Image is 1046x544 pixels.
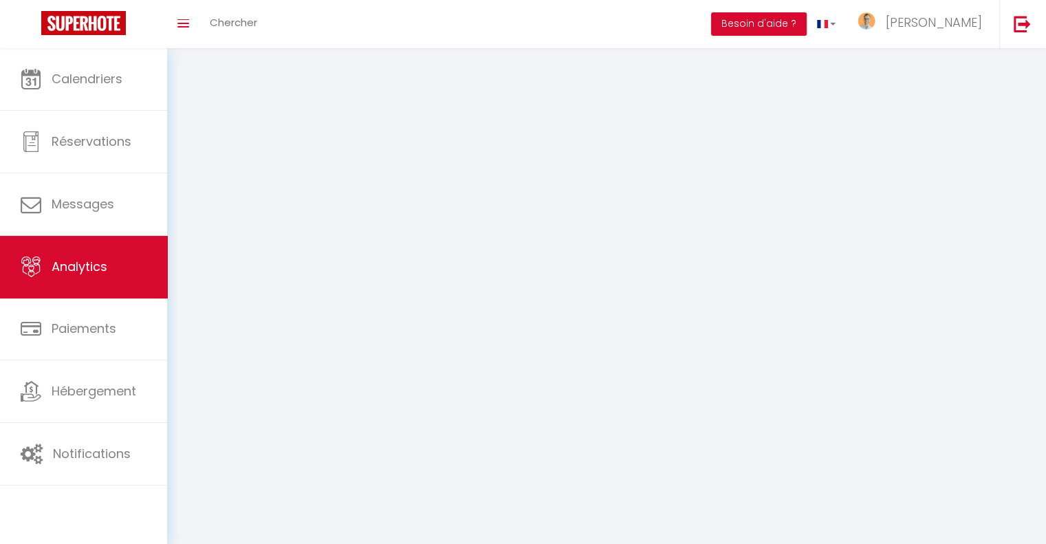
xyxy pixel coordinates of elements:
span: Messages [52,195,114,213]
span: Chercher [210,15,257,30]
span: Hébergement [52,382,136,400]
span: Paiements [52,320,116,337]
img: Super Booking [41,11,126,35]
img: logout [1014,15,1031,32]
img: ... [856,12,877,33]
span: [PERSON_NAME] [886,14,982,31]
span: Analytics [52,258,107,275]
span: Notifications [53,445,131,462]
span: Réservations [52,133,131,150]
button: Besoin d'aide ? [711,12,807,36]
span: Calendriers [52,70,122,87]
